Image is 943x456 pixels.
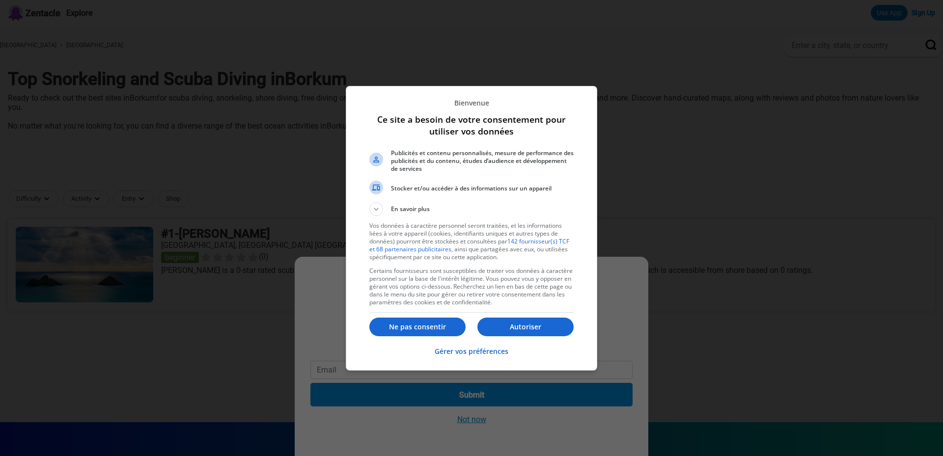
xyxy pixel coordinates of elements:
button: Ne pas consentir [369,318,466,336]
p: Gérer vos préférences [435,347,508,356]
p: Ne pas consentir [369,322,466,332]
p: Autoriser [477,322,574,332]
button: Autoriser [477,318,574,336]
p: Certains fournisseurs sont susceptibles de traiter vos données à caractère personnel sur la base ... [369,267,574,306]
p: Bienvenue [369,98,574,107]
a: 142 fournisseur(s) TCF et 68 partenaires publicitaires [369,237,569,253]
h1: Ce site a besoin de votre consentement pour utiliser vos données [369,113,574,137]
span: En savoir plus [391,205,430,216]
span: Stocker et/ou accéder à des informations sur un appareil [391,185,574,192]
p: Vos données à caractère personnel seront traitées, et les informations liées à votre appareil (co... [369,222,574,261]
span: Publicités et contenu personnalisés, mesure de performance des publicités et du contenu, études d... [391,149,574,173]
div: Ce site a besoin de votre consentement pour utiliser vos données [346,86,597,371]
button: Gérer vos préférences [435,341,508,362]
button: En savoir plus [369,202,574,216]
